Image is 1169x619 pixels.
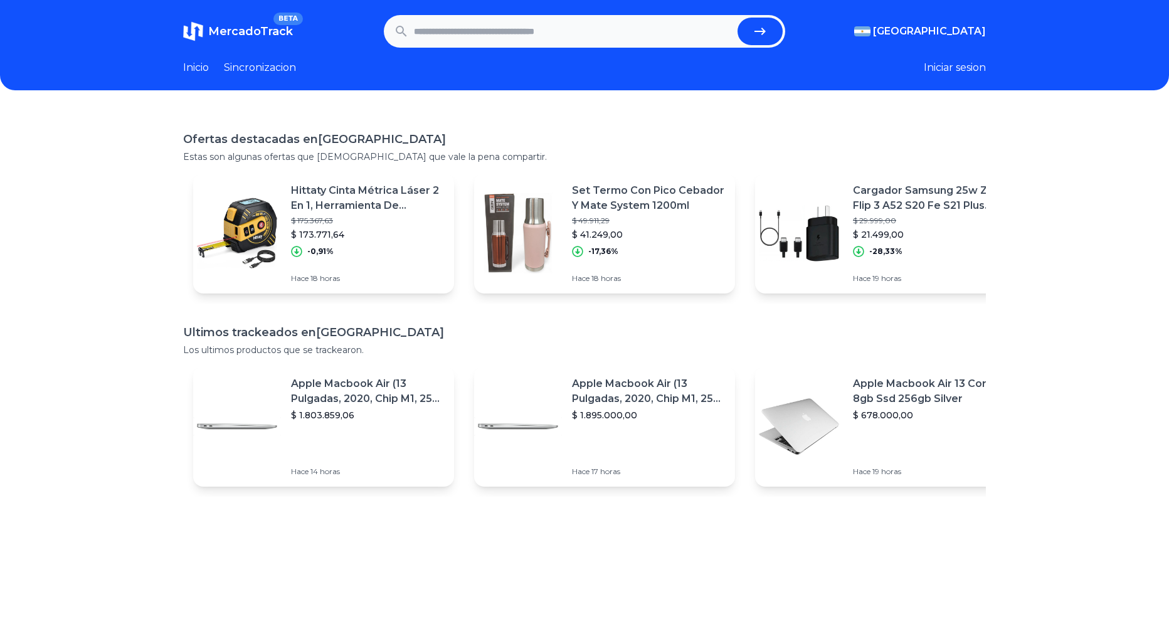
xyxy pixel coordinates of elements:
span: [GEOGRAPHIC_DATA] [873,24,986,39]
span: MercadoTrack [208,24,293,38]
p: Cargador Samsung 25w Z Flip 3 A52 S20 Fe S21 Plus Ultra A71 Color Negro [853,183,1006,213]
p: $ 173.771,64 [291,228,444,241]
p: $ 1.895.000,00 [572,409,725,421]
img: MercadoTrack [183,21,203,41]
span: BETA [273,13,303,25]
p: $ 21.499,00 [853,228,1006,241]
p: Hace 19 horas [853,273,1006,283]
p: Hittaty Cinta Métrica Láser 2 En 1, Herramienta De Medición [291,183,444,213]
p: -17,36% [588,246,618,257]
a: Sincronizacion [224,60,296,75]
p: Apple Macbook Air (13 Pulgadas, 2020, Chip M1, 256 Gb De Ssd, 8 Gb De Ram) - Plata [572,376,725,406]
a: Featured imageApple Macbook Air (13 Pulgadas, 2020, Chip M1, 256 Gb De Ssd, 8 Gb De Ram) - Plata$... [474,366,735,487]
a: Featured imageApple Macbook Air 13 Core I5 8gb Ssd 256gb Silver$ 678.000,00Hace 19 horas [755,366,1016,487]
p: $ 175.367,63 [291,216,444,226]
p: Set Termo Con Pico Cebador Y Mate System 1200ml [572,183,725,213]
p: Hace 18 horas [572,273,725,283]
button: [GEOGRAPHIC_DATA] [854,24,986,39]
a: Featured imageSet Termo Con Pico Cebador Y Mate System 1200ml$ 49.911,29$ 41.249,00-17,36%Hace 18... [474,173,735,294]
p: Hace 14 horas [291,467,444,477]
a: Featured imageHittaty Cinta Métrica Láser 2 En 1, Herramienta De Medición$ 175.367,63$ 173.771,64... [193,173,454,294]
img: Argentina [854,26,870,36]
p: -28,33% [869,246,902,257]
p: Apple Macbook Air 13 Core I5 8gb Ssd 256gb Silver [853,376,1006,406]
p: $ 678.000,00 [853,409,1006,421]
img: Featured image [474,189,562,277]
p: Apple Macbook Air (13 Pulgadas, 2020, Chip M1, 256 Gb De Ssd, 8 Gb De Ram) - Plata [291,376,444,406]
p: Estas son algunas ofertas que [DEMOGRAPHIC_DATA] que vale la pena compartir. [183,151,986,163]
p: $ 49.911,29 [572,216,725,226]
img: Featured image [474,383,562,470]
p: $ 41.249,00 [572,228,725,241]
p: -0,91% [307,246,334,257]
p: Hace 17 horas [572,467,725,477]
h1: Ofertas destacadas en [GEOGRAPHIC_DATA] [183,130,986,148]
p: $ 29.999,00 [853,216,1006,226]
a: Inicio [183,60,209,75]
a: MercadoTrackBETA [183,21,293,41]
a: Featured imageApple Macbook Air (13 Pulgadas, 2020, Chip M1, 256 Gb De Ssd, 8 Gb De Ram) - Plata$... [193,366,454,487]
button: Iniciar sesion [924,60,986,75]
p: Hace 19 horas [853,467,1006,477]
img: Featured image [193,383,281,470]
img: Featured image [755,383,843,470]
p: Hace 18 horas [291,273,444,283]
p: $ 1.803.859,06 [291,409,444,421]
a: Featured imageCargador Samsung 25w Z Flip 3 A52 S20 Fe S21 Plus Ultra A71 Color Negro$ 29.999,00$... [755,173,1016,294]
h1: Ultimos trackeados en [GEOGRAPHIC_DATA] [183,324,986,341]
img: Featured image [755,189,843,277]
img: Featured image [193,189,281,277]
p: Los ultimos productos que se trackearon. [183,344,986,356]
